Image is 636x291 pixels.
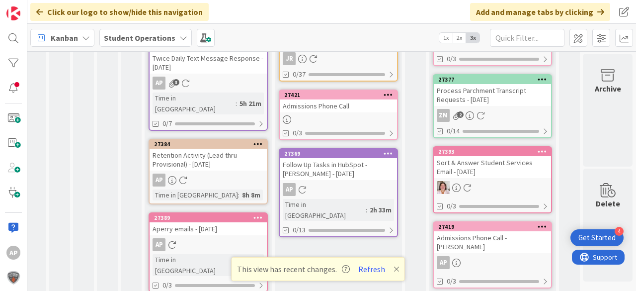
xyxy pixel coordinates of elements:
[595,83,621,95] div: Archive
[283,52,296,65] div: JR
[490,29,564,47] input: Quick Filter...
[367,204,394,215] div: 2h 33m
[293,225,306,235] span: 0/13
[51,32,78,44] span: Kanban
[466,33,479,43] span: 3x
[150,238,267,251] div: AP
[153,254,236,276] div: Time in [GEOGRAPHIC_DATA]
[153,174,165,187] div: AP
[284,92,397,98] div: 27421
[150,222,267,235] div: Aperry emails - [DATE]
[6,271,20,285] img: avatar
[447,201,456,211] span: 0/3
[279,90,398,140] a: 27421Admissions Phone Call0/3
[578,233,616,243] div: Get Started
[283,199,366,221] div: Time in [GEOGRAPHIC_DATA]
[280,91,397,99] div: 27421
[153,238,165,251] div: AP
[439,33,453,43] span: 1x
[437,181,450,194] img: EW
[438,148,551,155] div: 27393
[615,227,624,236] div: 4
[154,214,267,221] div: 27389
[162,280,172,291] span: 0/3
[150,213,267,235] div: 27389Aperry emails - [DATE]
[104,33,175,43] b: Student Operations
[280,149,397,158] div: 27369
[457,111,464,118] span: 2
[447,54,456,64] span: 0/3
[6,246,20,260] div: AP
[153,93,236,114] div: Time in [GEOGRAPHIC_DATA]
[438,76,551,83] div: 27377
[433,146,552,213] a: 27393Sort & Answer Student Services Email - [DATE]EW0/3
[237,98,264,109] div: 5h 21m
[280,99,397,112] div: Admissions Phone Call
[284,150,397,157] div: 27369
[237,263,350,275] span: This view has recent changes.
[21,1,45,13] span: Support
[433,221,552,289] a: 27419Admissions Phone Call - [PERSON_NAME]AP0/3
[438,223,551,230] div: 27419
[150,149,267,171] div: Retention Activity (Lead thru Provisional) - [DATE]
[150,213,267,222] div: 27389
[149,42,268,131] a: Twice Daily Text Message Response - [DATE]APTime in [GEOGRAPHIC_DATA]:5h 21m0/7
[236,98,237,109] span: :
[470,3,610,21] div: Add and manage tabs by clicking
[434,75,551,106] div: 27377Process Parchment Transcript Requests - [DATE]
[355,263,389,276] button: Refresh
[162,118,172,129] span: 0/7
[447,126,460,136] span: 0/14
[238,190,239,200] span: :
[149,139,268,204] a: 27384Retention Activity (Lead thru Provisional) - [DATE]APTime in [GEOGRAPHIC_DATA]:8h 8m
[453,33,466,43] span: 2x
[596,197,620,209] div: Delete
[437,109,450,122] div: ZM
[280,183,397,196] div: AP
[433,74,552,138] a: 27377Process Parchment Transcript Requests - [DATE]ZM0/14
[293,69,306,80] span: 0/37
[434,147,551,178] div: 27393Sort & Answer Student Services Email - [DATE]
[150,140,267,171] div: 27384Retention Activity (Lead thru Provisional) - [DATE]
[150,52,267,74] div: Twice Daily Text Message Response - [DATE]
[150,43,267,74] div: Twice Daily Text Message Response - [DATE]
[239,190,263,200] div: 8h 8m
[30,3,209,21] div: Click our logo to show/hide this navigation
[6,6,20,20] img: Visit kanbanzone.com
[434,109,551,122] div: ZM
[150,77,267,90] div: AP
[293,128,302,138] span: 0/3
[150,140,267,149] div: 27384
[434,222,551,231] div: 27419
[153,190,238,200] div: Time in [GEOGRAPHIC_DATA]
[570,229,624,246] div: Open Get Started checklist, remaining modules: 4
[434,147,551,156] div: 27393
[279,148,398,237] a: 27369Follow Up Tasks in HubSpot - [PERSON_NAME] - [DATE]APTime in [GEOGRAPHIC_DATA]:2h 33m0/13
[153,77,165,90] div: AP
[434,222,551,253] div: 27419Admissions Phone Call - [PERSON_NAME]
[280,52,397,65] div: JR
[434,256,551,269] div: AP
[434,75,551,84] div: 27377
[173,79,179,86] span: 3
[434,84,551,106] div: Process Parchment Transcript Requests - [DATE]
[437,256,450,269] div: AP
[447,276,456,287] span: 0/3
[154,141,267,148] div: 27384
[283,183,296,196] div: AP
[434,156,551,178] div: Sort & Answer Student Services Email - [DATE]
[434,231,551,253] div: Admissions Phone Call - [PERSON_NAME]
[280,149,397,180] div: 27369Follow Up Tasks in HubSpot - [PERSON_NAME] - [DATE]
[366,204,367,215] span: :
[434,181,551,194] div: EW
[150,174,267,187] div: AP
[280,158,397,180] div: Follow Up Tasks in HubSpot - [PERSON_NAME] - [DATE]
[280,91,397,112] div: 27421Admissions Phone Call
